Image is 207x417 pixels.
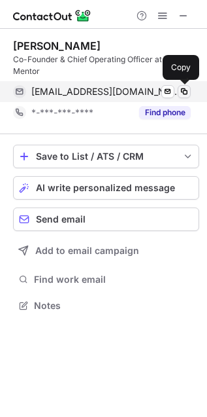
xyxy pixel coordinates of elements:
img: ContactOut v5.3.10 [13,8,91,24]
span: Find work email [34,274,194,285]
button: AI write personalized message [13,176,199,200]
button: Send email [13,208,199,231]
div: Co-Founder & Chief Operating Officer at Cloud Mentor [13,54,199,77]
button: save-profile-one-click [13,145,199,168]
span: Notes [34,300,194,312]
button: Add to email campaign [13,239,199,263]
span: [EMAIL_ADDRESS][DOMAIN_NAME] [31,86,181,98]
button: Find work email [13,270,199,289]
div: [PERSON_NAME] [13,39,101,52]
span: Send email [36,214,86,225]
button: Notes [13,297,199,315]
button: Reveal Button [139,106,191,119]
span: Add to email campaign [35,245,139,256]
div: Save to List / ATS / CRM [36,151,176,162]
span: AI write personalized message [36,183,175,193]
